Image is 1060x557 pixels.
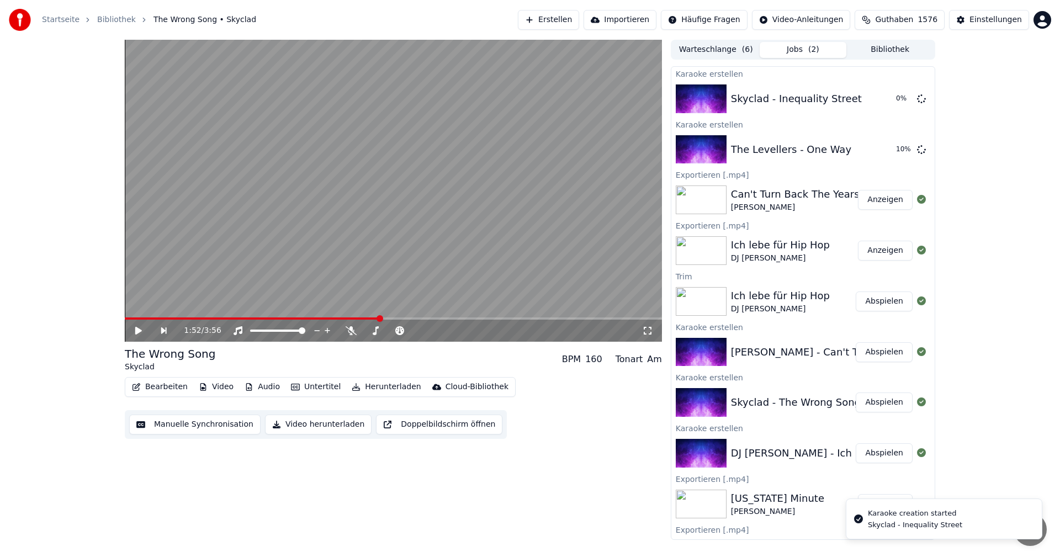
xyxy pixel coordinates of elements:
[855,10,945,30] button: Guthaben1576
[287,379,345,395] button: Untertitel
[949,10,1029,30] button: Einstellungen
[731,491,824,506] div: [US_STATE] Minute
[9,9,31,31] img: youka
[808,44,819,55] span: ( 2 )
[752,10,851,30] button: Video-Anleitungen
[347,379,425,395] button: Herunterladen
[731,237,830,253] div: Ich lebe für Hip Hop
[129,415,261,434] button: Manuelle Synchronisation
[616,353,643,366] div: Tonart
[731,288,830,304] div: Ich lebe für Hip Hop
[731,91,862,107] div: Skyclad - Inequality Street
[671,269,935,283] div: Trim
[585,353,602,366] div: 160
[125,346,215,362] div: The Wrong Song
[671,523,935,536] div: Exportieren [.mp4]
[918,14,937,25] span: 1576
[731,445,936,461] div: DJ [PERSON_NAME] - Ich lebe für Hip Hop
[856,392,913,412] button: Abspielen
[846,42,934,58] button: Bibliothek
[194,379,238,395] button: Video
[671,370,935,384] div: Karaoke erstellen
[731,142,851,157] div: The Levellers - One Way
[265,415,372,434] button: Video herunterladen
[856,443,913,463] button: Abspielen
[584,10,656,30] button: Importieren
[858,241,913,261] button: Anzeigen
[204,325,221,336] span: 3:56
[184,325,201,336] span: 1:52
[875,14,913,25] span: Guthaben
[671,421,935,434] div: Karaoke erstellen
[731,253,830,264] div: DJ [PERSON_NAME]
[760,42,847,58] button: Jobs
[661,10,748,30] button: Häufige Fragen
[731,187,860,202] div: Can't Turn Back The Years
[671,168,935,181] div: Exportieren [.mp4]
[858,190,913,210] button: Anzeigen
[128,379,192,395] button: Bearbeiten
[856,291,913,311] button: Abspielen
[731,344,952,360] div: [PERSON_NAME] - Can't Turn Back The Years
[671,472,935,485] div: Exportieren [.mp4]
[42,14,256,25] nav: breadcrumb
[969,14,1022,25] div: Einstellungen
[240,379,284,395] button: Audio
[42,14,79,25] a: Startseite
[671,219,935,232] div: Exportieren [.mp4]
[647,353,662,366] div: Am
[731,304,830,315] div: DJ [PERSON_NAME]
[671,67,935,80] div: Karaoke erstellen
[672,42,760,58] button: Warteschlange
[376,415,502,434] button: Doppelbildschirm öffnen
[856,342,913,362] button: Abspielen
[868,520,962,530] div: Skyclad - Inequality Street
[125,362,215,373] div: Skyclad
[868,508,962,519] div: Karaoke creation started
[671,320,935,333] div: Karaoke erstellen
[153,14,256,25] span: The Wrong Song • Skyclad
[446,381,508,392] div: Cloud-Bibliothek
[671,118,935,131] div: Karaoke erstellen
[518,10,579,30] button: Erstellen
[896,145,913,154] div: 10 %
[97,14,136,25] a: Bibliothek
[731,202,860,213] div: [PERSON_NAME]
[731,395,861,410] div: Skyclad - The Wrong Song
[731,506,824,517] div: [PERSON_NAME]
[896,94,913,103] div: 0 %
[184,325,210,336] div: /
[742,44,753,55] span: ( 6 )
[562,353,581,366] div: BPM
